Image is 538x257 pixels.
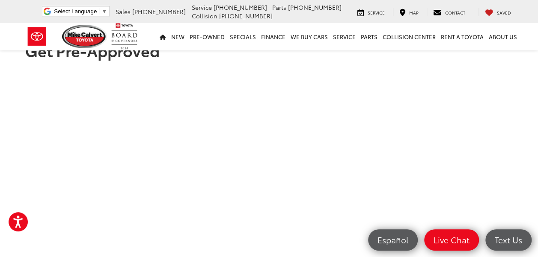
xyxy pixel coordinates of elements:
span: Contact [445,9,465,16]
span: Select Language [54,8,97,15]
a: Rent a Toyota [438,23,486,50]
img: Mike Calvert Toyota [62,25,107,48]
a: Service [330,23,358,50]
span: Saved [497,9,511,16]
span: Parts [272,3,286,12]
a: New [169,23,187,50]
span: Live Chat [429,234,474,245]
h1: Get Pre-Approved [25,42,513,59]
a: Home [157,23,169,50]
span: Service [368,9,385,16]
span: [PHONE_NUMBER] [219,12,273,20]
a: Parts [358,23,380,50]
span: Sales [116,7,131,16]
a: Specials [227,23,259,50]
span: [PHONE_NUMBER] [132,7,186,16]
a: Pre-Owned [187,23,227,50]
a: Finance [259,23,288,50]
span: Collision [192,12,217,20]
a: Map [393,8,425,16]
span: [PHONE_NUMBER] [288,3,342,12]
a: Service [351,8,391,16]
span: Service [192,3,212,12]
span: Text Us [490,234,526,245]
span: ▼ [101,8,107,15]
a: About Us [486,23,520,50]
a: Text Us [485,229,532,251]
a: Español [368,229,418,251]
a: Select Language​ [54,8,107,15]
a: Collision Center [380,23,438,50]
img: Toyota [21,23,53,50]
span: Map [409,9,419,16]
a: WE BUY CARS [288,23,330,50]
span: Español [373,234,413,245]
a: Live Chat [424,229,479,251]
a: Contact [427,8,472,16]
a: My Saved Vehicles [479,8,517,16]
span: [PHONE_NUMBER] [214,3,267,12]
